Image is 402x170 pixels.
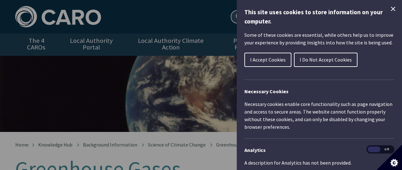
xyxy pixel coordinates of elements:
h2: Necessary Cookies [244,88,394,95]
button: Set cookie preferences [377,145,402,170]
button: I Accept Cookies [244,53,291,67]
p: Some of these cookies are essential, while others help us to improve your experience by providing... [244,31,394,46]
span: I Do Not Accept Cookies [300,56,352,63]
p: A description for Analytics has not been provided. [244,159,394,167]
h1: This site uses cookies to store information on your computer. [244,8,394,26]
h3: Analytics [244,146,394,154]
p: Necessary cookies enable core functionality such as page navigation and access to secure areas. T... [244,100,394,131]
span: On [368,147,380,153]
button: I Do Not Accept Cookies [294,53,358,67]
button: Close Cookie Control [389,5,397,13]
span: I Accept Cookies [250,56,286,63]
